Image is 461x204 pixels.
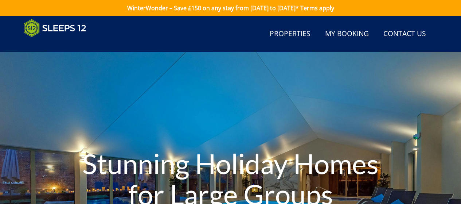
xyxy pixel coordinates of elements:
iframe: Customer reviews powered by Trustpilot [20,42,97,48]
img: Sleeps 12 [24,19,86,37]
a: My Booking [322,26,372,42]
a: Properties [267,26,313,42]
a: Contact Us [380,26,429,42]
